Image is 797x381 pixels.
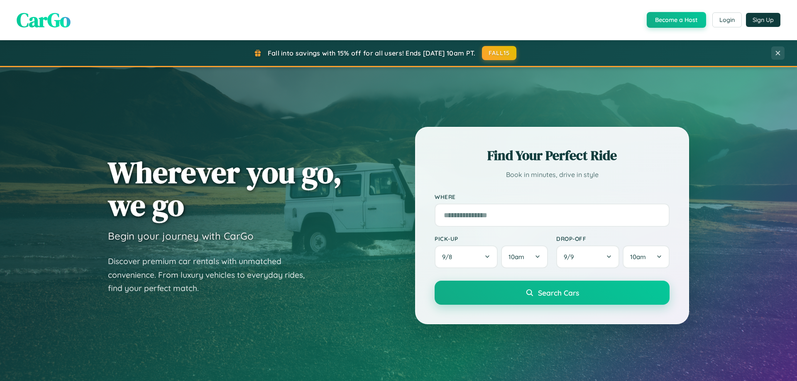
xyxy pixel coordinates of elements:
[435,146,670,165] h2: Find Your Perfect Ride
[564,253,578,261] span: 9 / 9
[623,245,670,268] button: 10am
[435,193,670,200] label: Where
[712,12,742,27] button: Login
[556,245,619,268] button: 9/9
[538,288,579,297] span: Search Cars
[442,253,456,261] span: 9 / 8
[556,235,670,242] label: Drop-off
[435,281,670,305] button: Search Cars
[746,13,780,27] button: Sign Up
[435,169,670,181] p: Book in minutes, drive in style
[435,235,548,242] label: Pick-up
[630,253,646,261] span: 10am
[17,6,71,34] span: CarGo
[268,49,476,57] span: Fall into savings with 15% off for all users! Ends [DATE] 10am PT.
[509,253,524,261] span: 10am
[108,255,315,295] p: Discover premium car rentals with unmatched convenience. From luxury vehicles to everyday rides, ...
[647,12,706,28] button: Become a Host
[482,46,517,60] button: FALL15
[108,230,254,242] h3: Begin your journey with CarGo
[435,245,498,268] button: 9/8
[501,245,548,268] button: 10am
[108,156,342,221] h1: Wherever you go, we go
